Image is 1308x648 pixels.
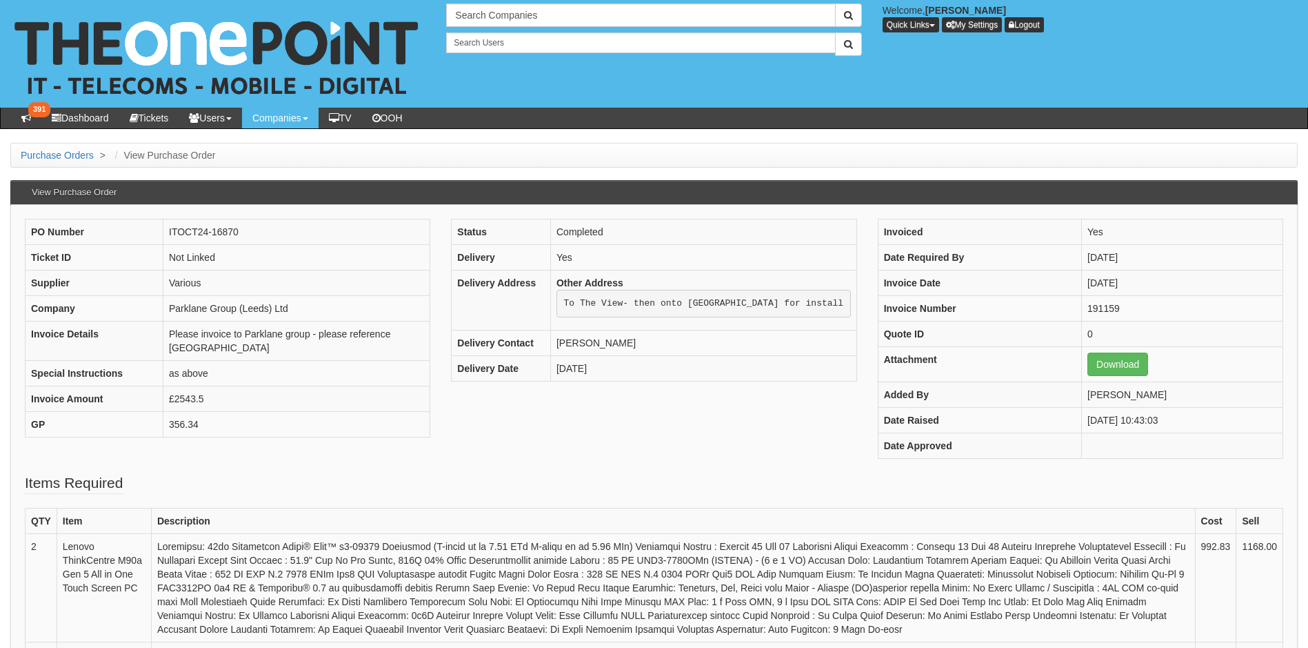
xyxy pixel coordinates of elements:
[1236,509,1283,534] th: Sell
[878,219,1081,245] th: Invoiced
[25,473,123,494] legend: Items Required
[26,386,163,412] th: Invoice Amount
[1082,296,1283,322] td: 191159
[26,271,163,296] th: Supplier
[26,322,163,361] th: Invoice Details
[57,509,151,534] th: Item
[872,3,1308,32] div: Welcome,
[179,108,242,128] a: Users
[242,108,319,128] a: Companies
[942,17,1003,32] a: My Settings
[25,181,123,204] h3: View Purchase Order
[878,433,1081,459] th: Date Approved
[452,219,551,245] th: Status
[26,296,163,322] th: Company
[163,271,430,296] td: Various
[452,330,551,355] th: Delivery Contact
[119,108,179,128] a: Tickets
[446,32,835,53] input: Search Users
[163,412,430,438] td: 356.34
[1195,509,1236,534] th: Cost
[26,509,57,534] th: QTY
[1082,219,1283,245] td: Yes
[1236,534,1283,642] td: 1168.00
[550,330,856,355] td: [PERSON_NAME]
[446,3,835,27] input: Search Companies
[556,290,851,317] pre: To The View- then onto [GEOGRAPHIC_DATA] for install
[163,386,430,412] td: £2543.5
[550,219,856,245] td: Completed
[163,245,430,271] td: Not Linked
[1082,245,1283,271] td: [DATE]
[26,361,163,386] th: Special Instructions
[1005,17,1044,32] a: Logout
[883,17,939,32] button: Quick Links
[362,108,413,128] a: OOH
[878,408,1081,433] th: Date Raised
[163,361,430,386] td: as above
[26,412,163,438] th: GP
[319,108,362,128] a: TV
[1082,408,1283,433] td: [DATE] 10:43:03
[1082,382,1283,408] td: [PERSON_NAME]
[550,355,856,381] td: [DATE]
[21,150,94,161] a: Purchase Orders
[550,245,856,271] td: Yes
[28,102,50,117] span: 391
[925,5,1006,16] b: [PERSON_NAME]
[1195,534,1236,642] td: 992.83
[163,322,430,361] td: Please invoice to Parklane group - please reference [GEOGRAPHIC_DATA]
[878,296,1081,322] th: Invoice Number
[151,509,1195,534] th: Description
[112,148,216,162] li: View Purchase Order
[151,534,1195,642] td: Loremipsu: 42do Sitametcon Adipi® Elit™ s3-09379 Doeiusmod (T-incid ut la 7.51 ETd M-aliqu en ad ...
[1082,271,1283,296] td: [DATE]
[556,277,623,288] b: Other Address
[878,347,1081,382] th: Attachment
[26,245,163,271] th: Ticket ID
[26,534,57,642] td: 2
[452,271,551,331] th: Delivery Address
[1082,322,1283,347] td: 0
[41,108,119,128] a: Dashboard
[97,150,109,161] span: >
[878,271,1081,296] th: Invoice Date
[163,219,430,245] td: ITOCT24-16870
[878,322,1081,347] th: Quote ID
[878,245,1081,271] th: Date Required By
[26,219,163,245] th: PO Number
[452,245,551,271] th: Delivery
[163,296,430,322] td: Parklane Group (Leeds) Ltd
[1087,353,1148,376] a: Download
[57,534,151,642] td: Lenovo ThinkCentre M90a Gen 5 All in One Touch Screen PC
[452,355,551,381] th: Delivery Date
[878,382,1081,408] th: Added By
